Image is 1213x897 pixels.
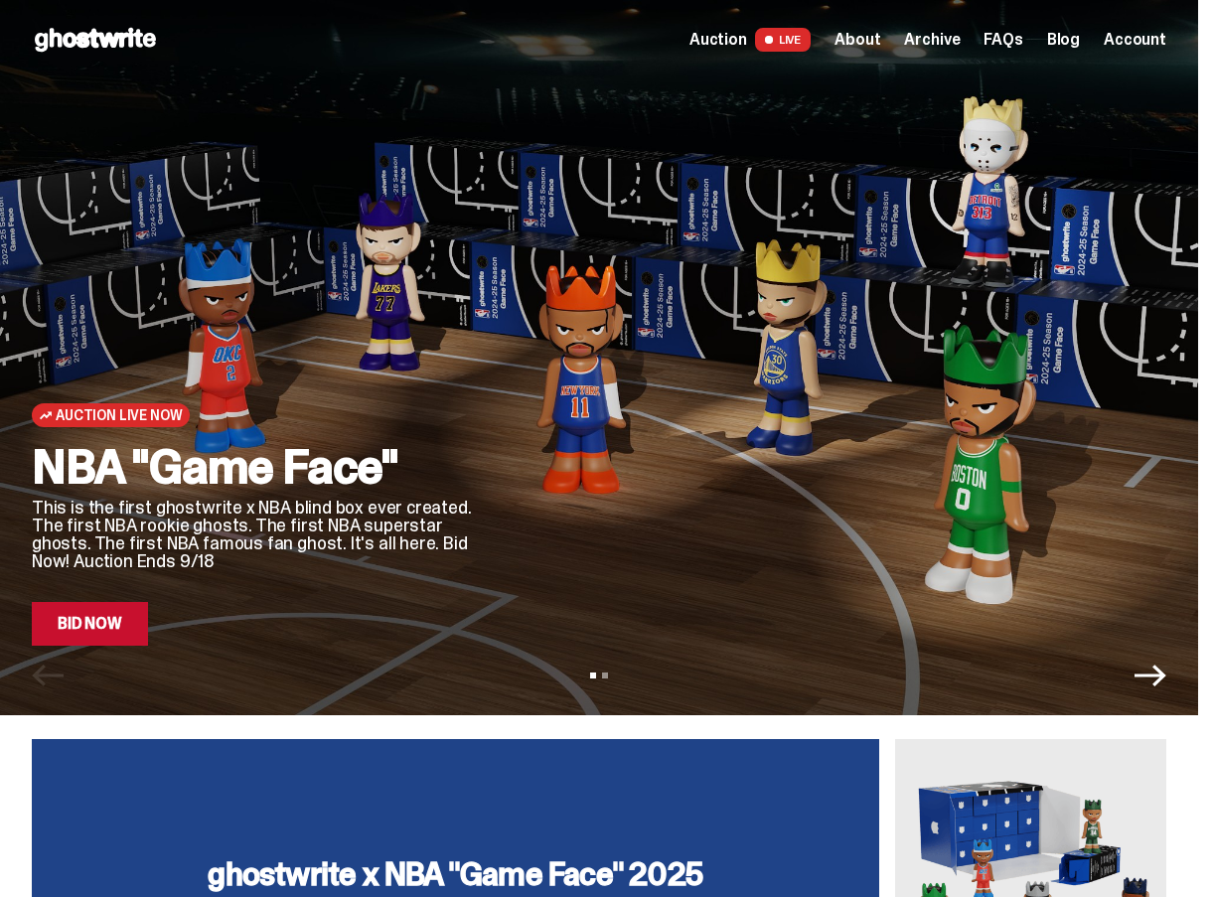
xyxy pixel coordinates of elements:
button: View slide 2 [602,673,608,678]
button: Next [1135,660,1166,691]
span: Auction [689,32,747,48]
a: Account [1104,32,1166,48]
a: About [834,32,880,48]
span: LIVE [755,28,812,52]
a: Auction LIVE [689,28,811,52]
a: Archive [904,32,960,48]
p: This is the first ghostwrite x NBA blind box ever created. The first NBA rookie ghosts. The first... [32,499,492,570]
a: FAQs [984,32,1022,48]
a: Bid Now [32,602,148,646]
h2: NBA "Game Face" [32,443,492,491]
button: View slide 1 [590,673,596,678]
span: Auction Live Now [56,407,182,423]
a: Blog [1047,32,1080,48]
h3: ghostwrite x NBA "Game Face" 2025 [208,858,702,890]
